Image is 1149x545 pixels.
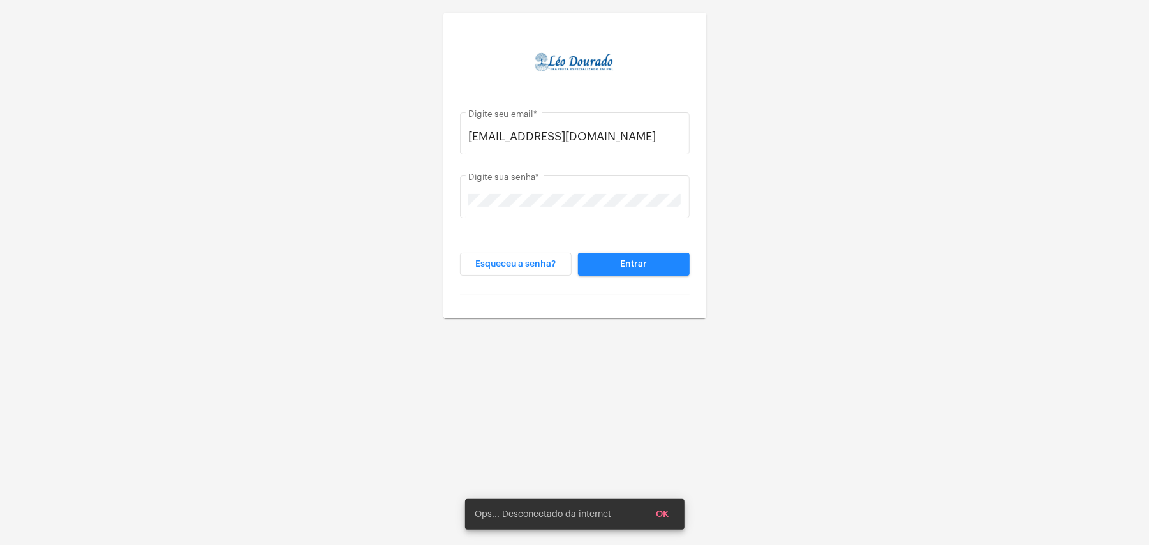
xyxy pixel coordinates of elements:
[475,260,556,269] span: Esqueceu a senha?
[578,253,690,276] button: Entrar
[475,508,612,521] span: Ops... Desconectado da internet
[460,253,572,276] button: Esqueceu a senha?
[468,130,681,143] input: Digite seu email
[646,503,679,526] button: OK
[620,260,647,269] span: Entrar
[535,23,614,103] img: 4c910ca3-f26c-c648-53c7-1a2041c6e520.jpg
[656,510,669,519] span: OK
